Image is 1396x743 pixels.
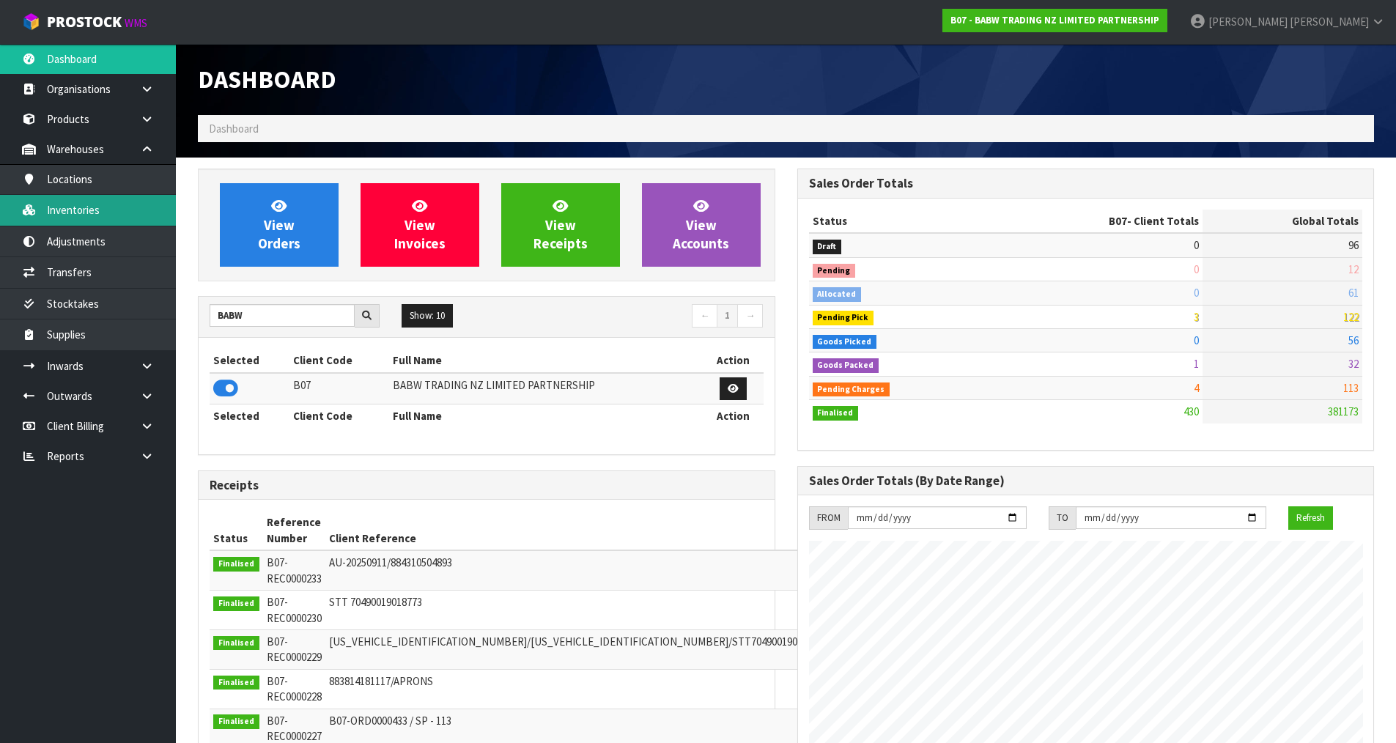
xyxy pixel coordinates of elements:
[213,596,259,611] span: Finalised
[213,676,259,690] span: Finalised
[213,714,259,729] span: Finalised
[213,557,259,572] span: Finalised
[1288,506,1333,530] button: Refresh
[1109,214,1127,228] span: B07
[210,478,764,492] h3: Receipts
[813,240,842,254] span: Draft
[1183,404,1199,418] span: 430
[642,183,761,267] a: ViewAccounts
[809,177,1363,191] h3: Sales Order Totals
[22,12,40,31] img: cube-alt.png
[289,404,389,428] th: Client Code
[703,349,763,372] th: Action
[210,404,289,428] th: Selected
[210,304,355,327] input: Search clients
[1194,333,1199,347] span: 0
[389,373,703,404] td: BABW TRADING NZ LIMITED PARTNERSHIP
[213,636,259,651] span: Finalised
[389,349,703,372] th: Full Name
[717,304,738,328] a: 1
[47,12,122,32] span: ProStock
[1194,381,1199,395] span: 4
[267,555,322,585] span: B07-REC0000233
[329,555,452,569] span: AU-20250911/884310504893
[809,210,992,233] th: Status
[325,511,811,550] th: Client Reference
[1348,357,1359,371] span: 32
[1343,310,1359,324] span: 122
[809,506,848,530] div: FROM
[1348,286,1359,300] span: 61
[289,349,389,372] th: Client Code
[329,595,422,609] span: STT 70490019018773
[267,635,322,664] span: B07-REC0000229
[1194,286,1199,300] span: 0
[692,304,717,328] a: ←
[673,197,729,252] span: View Accounts
[209,122,259,136] span: Dashboard
[329,714,451,728] span: B07-ORD0000433 / SP - 113
[210,511,263,550] th: Status
[1290,15,1369,29] span: [PERSON_NAME]
[501,183,620,267] a: ViewReceipts
[703,404,763,428] th: Action
[813,358,879,373] span: Goods Packed
[1203,210,1362,233] th: Global Totals
[258,197,300,252] span: View Orders
[1348,238,1359,252] span: 96
[942,9,1167,32] a: B07 - BABW TRADING NZ LIMITED PARTNERSHIP
[1208,15,1288,29] span: [PERSON_NAME]
[813,264,856,278] span: Pending
[1348,333,1359,347] span: 56
[289,373,389,404] td: B07
[361,183,479,267] a: ViewInvoices
[1343,381,1359,395] span: 113
[1194,238,1199,252] span: 0
[533,197,588,252] span: View Receipts
[1348,262,1359,276] span: 12
[737,304,763,328] a: →
[220,183,339,267] a: ViewOrders
[267,595,322,624] span: B07-REC0000230
[210,349,289,372] th: Selected
[1194,262,1199,276] span: 0
[950,14,1159,26] strong: B07 - BABW TRADING NZ LIMITED PARTNERSHIP
[394,197,446,252] span: View Invoices
[263,511,325,550] th: Reference Number
[1328,404,1359,418] span: 381173
[329,674,433,688] span: 883814181117/APRONS
[1049,506,1076,530] div: TO
[389,404,703,428] th: Full Name
[198,64,336,95] span: Dashboard
[991,210,1203,233] th: - Client Totals
[813,382,890,397] span: Pending Charges
[329,635,808,648] span: [US_VEHICLE_IDENTIFICATION_NUMBER]/[US_VEHICLE_IDENTIFICATION_NUMBER]/STT70490019018
[809,474,1363,488] h3: Sales Order Totals (By Date Range)
[402,304,453,328] button: Show: 10
[267,674,322,703] span: B07-REC0000228
[498,304,764,330] nav: Page navigation
[813,335,877,350] span: Goods Picked
[813,287,862,302] span: Allocated
[813,406,859,421] span: Finalised
[267,714,322,743] span: B07-REC0000227
[1194,357,1199,371] span: 1
[1194,310,1199,324] span: 3
[125,16,147,30] small: WMS
[813,311,874,325] span: Pending Pick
